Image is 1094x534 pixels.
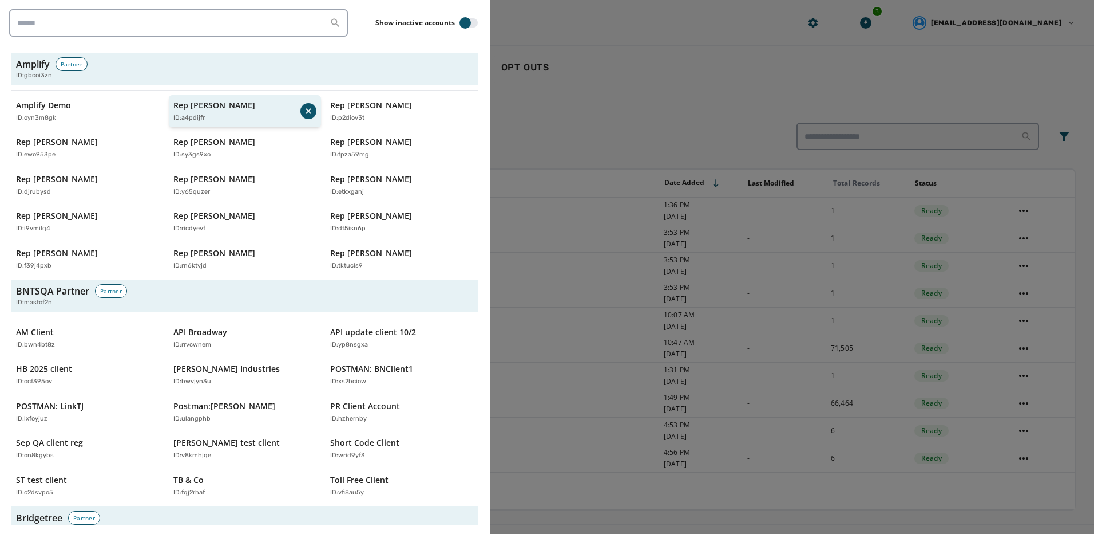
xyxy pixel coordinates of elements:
button: Rep [PERSON_NAME]ID:p2diov3t [326,95,478,128]
button: POSTMAN: BNClient1ID:xs2bciow [326,359,478,391]
h3: Amplify [16,57,50,71]
p: Rep [PERSON_NAME] [16,248,98,259]
p: ID: ricdyevf [173,224,205,234]
p: Rep [PERSON_NAME] [16,174,98,185]
p: TB & Co [173,474,204,486]
button: BNTSQA PartnerPartnerID:mastof2n [11,280,478,312]
button: Rep [PERSON_NAME]ID:ewo953pe [11,132,164,164]
button: Short Code ClientID:wrid9yf3 [326,433,478,465]
p: ID: oyn3m8gk [16,113,56,123]
button: Sep QA client regID:on8kgybs [11,433,164,465]
h3: BNTSQA Partner [16,284,89,298]
button: Rep [PERSON_NAME]ID:rn6ktvjd [169,243,322,276]
button: API BroadwayID:rrvcwnem [169,322,322,355]
p: [PERSON_NAME] test client [173,437,280,449]
p: Rep [PERSON_NAME] [330,174,412,185]
p: Rep [PERSON_NAME] [330,210,412,222]
p: ID: tktucls9 [330,261,363,271]
button: Amplify DemoID:oyn3m8gk [11,95,164,128]
button: [PERSON_NAME] test clientID:v8kmhjqe [169,433,322,465]
button: Rep [PERSON_NAME]ID:djrubysd [11,169,164,202]
button: PR Client AccountID:hzhernby [326,396,478,429]
label: Show inactive accounts [375,18,455,28]
button: HB 2025 clientID:ocf395ov [11,359,164,391]
p: ID: djrubysd [16,187,51,197]
p: ID: bwvjyn3u [173,377,211,387]
button: API update client 10/2ID:yp8nsgxa [326,322,478,355]
span: ID: mastof2n [16,298,52,308]
button: Rep [PERSON_NAME]ID:a4pdijfr [169,95,322,128]
p: ID: etkxganj [330,187,364,197]
p: Rep [PERSON_NAME] [173,136,255,148]
p: ID: lxfoyjuz [16,414,47,424]
p: ID: fqj2rhaf [173,488,205,498]
p: AM Client [16,327,54,338]
p: Rep [PERSON_NAME] [173,248,255,259]
h3: Bridgetree [16,511,62,525]
button: Rep [PERSON_NAME]ID:y65quzer [169,169,322,202]
p: API update client 10/2 [330,327,416,338]
p: Rep [PERSON_NAME] [173,210,255,222]
div: Partner [95,284,127,298]
p: Rep [PERSON_NAME] [330,100,412,111]
p: ID: on8kgybs [16,451,54,461]
p: POSTMAN: LinkTJ [16,400,84,412]
p: ID: yp8nsgxa [330,340,368,350]
p: Rep [PERSON_NAME] [16,210,98,222]
button: Rep [PERSON_NAME]ID:f39j4pxb [11,243,164,276]
button: Rep [PERSON_NAME]ID:sy3gs9xo [169,132,322,164]
p: ID: vfi8au5y [330,488,364,498]
p: ID: dt5isn6p [330,224,366,234]
p: Toll Free Client [330,474,389,486]
p: ID: hzhernby [330,414,367,424]
p: ID: c2dsvpo5 [16,488,53,498]
button: Rep [PERSON_NAME]ID:etkxganj [326,169,478,202]
p: ID: ulangphb [173,414,211,424]
p: Rep [PERSON_NAME] [330,136,412,148]
p: ID: fpza59mg [330,150,369,160]
button: AmplifyPartnerID:gbcoi3zn [11,53,478,85]
p: ID: rrvcwnem [173,340,211,350]
div: Partner [56,57,88,71]
p: PR Client Account [330,400,400,412]
p: POSTMAN: BNClient1 [330,363,413,375]
p: ID: ocf395ov [16,377,52,387]
p: ID: v8kmhjqe [173,451,211,461]
p: ID: wrid9yf3 [330,451,365,461]
p: ID: p2diov3t [330,113,364,123]
p: ID: sy3gs9xo [173,150,211,160]
button: Rep [PERSON_NAME]ID:i9vmilq4 [11,206,164,238]
button: ST test clientID:c2dsvpo5 [11,470,164,502]
p: Rep [PERSON_NAME] [330,248,412,259]
button: AM ClientID:bwn4bt8z [11,322,164,355]
p: Short Code Client [330,437,399,449]
p: ST test client [16,474,67,486]
button: TB & CoID:fqj2rhaf [169,470,322,502]
p: Rep [PERSON_NAME] [173,100,255,111]
button: Toll Free ClientID:vfi8au5y [326,470,478,502]
p: ID: i9vmilq4 [16,224,50,234]
button: Rep [PERSON_NAME]ID:ricdyevf [169,206,322,238]
p: ID: f39j4pxb [16,261,51,271]
p: ID: xs2bciow [330,377,366,387]
button: Postman:[PERSON_NAME]ID:ulangphb [169,396,322,429]
p: ID: ewo953pe [16,150,56,160]
p: ID: bwn4bt8z [16,340,55,350]
button: POSTMAN: LinkTJID:lxfoyjuz [11,396,164,429]
p: HB 2025 client [16,363,72,375]
p: Rep [PERSON_NAME] [16,136,98,148]
p: ID: a4pdijfr [173,113,205,123]
button: Rep [PERSON_NAME]ID:tktucls9 [326,243,478,276]
p: ID: y65quzer [173,187,210,197]
button: Rep [PERSON_NAME]ID:fpza59mg [326,132,478,164]
p: Rep [PERSON_NAME] [173,174,255,185]
button: Rep [PERSON_NAME]ID:dt5isn6p [326,206,478,238]
p: Sep QA client reg [16,437,83,449]
span: ID: gbcoi3zn [16,71,52,81]
p: Amplify Demo [16,100,71,111]
button: [PERSON_NAME] IndustriesID:bwvjyn3u [169,359,322,391]
p: ID: rn6ktvjd [173,261,207,271]
p: [PERSON_NAME] Industries [173,363,280,375]
p: Postman:[PERSON_NAME] [173,400,275,412]
p: API Broadway [173,327,227,338]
